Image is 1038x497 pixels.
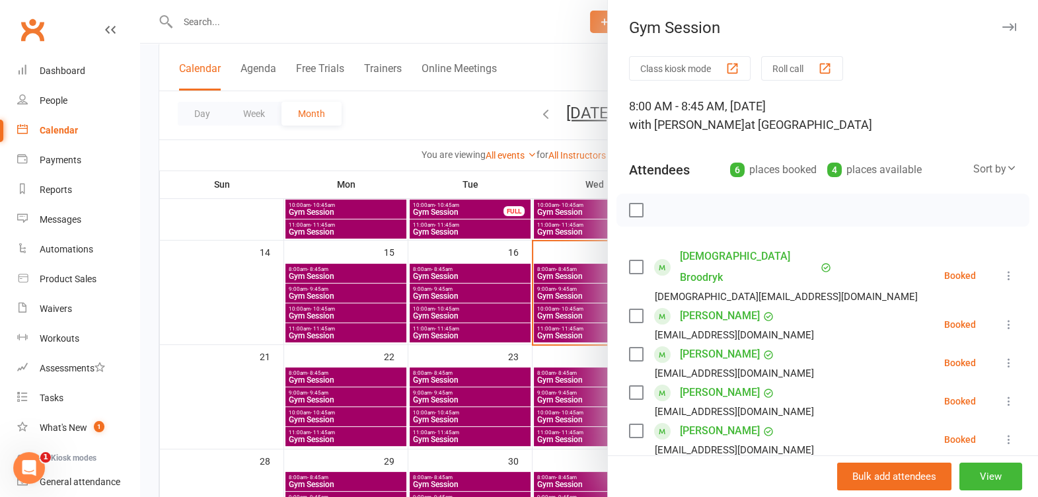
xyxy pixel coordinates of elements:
div: 6 [730,163,745,177]
div: Booked [944,397,976,406]
div: Booked [944,435,976,444]
span: 1 [94,421,104,432]
a: Calendar [17,116,139,145]
a: Tasks [17,383,139,413]
div: Gym Session [608,19,1038,37]
div: [EMAIL_ADDRESS][DOMAIN_NAME] [655,326,814,344]
div: General attendance [40,477,120,487]
span: with [PERSON_NAME] [629,118,745,132]
button: Roll call [761,56,843,81]
div: What's New [40,422,87,433]
a: What's New1 [17,413,139,443]
button: Bulk add attendees [837,463,951,490]
a: Product Sales [17,264,139,294]
a: Waivers [17,294,139,324]
a: Clubworx [16,13,49,46]
div: Attendees [629,161,690,179]
div: 4 [827,163,842,177]
a: [PERSON_NAME] [680,305,760,326]
div: Reports [40,184,72,195]
span: at [GEOGRAPHIC_DATA] [745,118,872,132]
div: Messages [40,214,81,225]
div: places available [827,161,922,179]
a: Assessments [17,354,139,383]
a: Dashboard [17,56,139,86]
a: People [17,86,139,116]
button: Class kiosk mode [629,56,751,81]
span: 1 [40,452,51,463]
div: Workouts [40,333,79,344]
div: [EMAIL_ADDRESS][DOMAIN_NAME] [655,441,814,459]
div: Calendar [40,125,78,135]
div: Booked [944,358,976,367]
a: [PERSON_NAME] [680,382,760,403]
div: People [40,95,67,106]
div: [DEMOGRAPHIC_DATA][EMAIL_ADDRESS][DOMAIN_NAME] [655,288,918,305]
a: Payments [17,145,139,175]
div: [EMAIL_ADDRESS][DOMAIN_NAME] [655,365,814,382]
a: Messages [17,205,139,235]
a: [DEMOGRAPHIC_DATA] Broodryk [680,246,817,288]
a: Reports [17,175,139,205]
a: Automations [17,235,139,264]
iframe: Intercom live chat [13,452,45,484]
div: Booked [944,271,976,280]
a: [PERSON_NAME] [680,420,760,441]
button: View [959,463,1022,490]
div: 8:00 AM - 8:45 AM, [DATE] [629,97,1017,134]
div: Dashboard [40,65,85,76]
div: Sort by [973,161,1017,178]
div: places booked [730,161,817,179]
div: Booked [944,320,976,329]
div: Assessments [40,363,105,373]
div: Payments [40,155,81,165]
div: Automations [40,244,93,254]
div: Product Sales [40,274,96,284]
a: Workouts [17,324,139,354]
a: General attendance kiosk mode [17,467,139,497]
div: Waivers [40,303,72,314]
div: Tasks [40,393,63,403]
a: [PERSON_NAME] [680,344,760,365]
div: [EMAIL_ADDRESS][DOMAIN_NAME] [655,403,814,420]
